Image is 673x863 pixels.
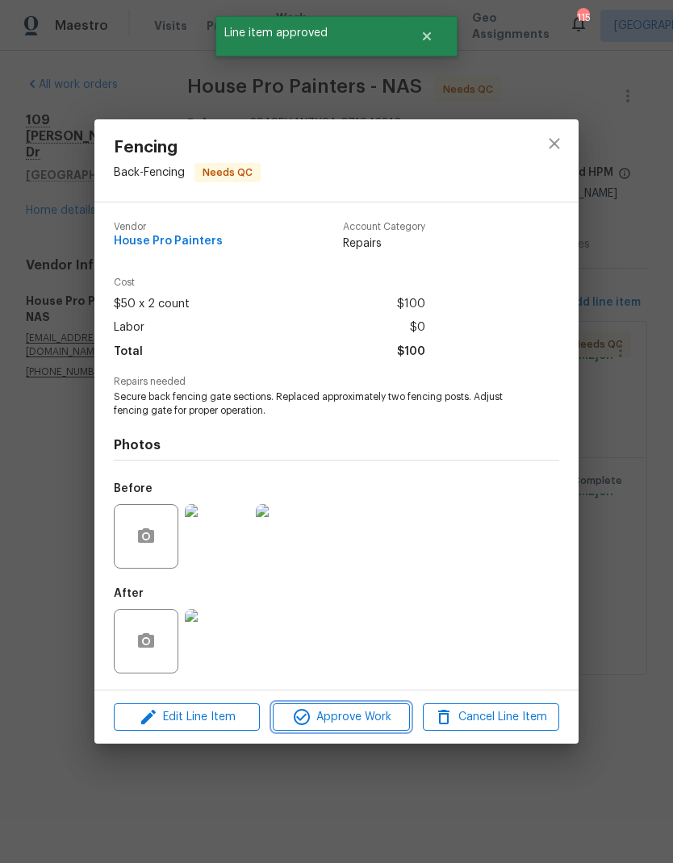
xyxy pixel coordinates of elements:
span: Line item approved [215,16,400,50]
span: Repairs [343,236,425,252]
button: Cancel Line Item [423,703,559,732]
h4: Photos [114,437,559,453]
span: Repairs needed [114,377,559,387]
span: $0 [410,316,425,340]
button: close [535,124,574,163]
h5: Before [114,483,153,494]
div: 115 [577,10,588,26]
button: Close [400,20,454,52]
span: Cost [114,277,425,288]
span: Vendor [114,222,223,232]
span: $50 x 2 count [114,293,190,316]
h5: After [114,588,144,599]
span: Total [114,340,143,364]
span: Secure back fencing gate sections. Replaced approximately two fencing posts. Adjust fencing gate ... [114,390,515,418]
span: Edit Line Item [119,707,255,728]
span: $100 [397,293,425,316]
span: Approve Work [278,707,404,728]
span: Account Category [343,222,425,232]
span: Needs QC [196,165,259,181]
button: Approve Work [273,703,409,732]
span: Fencing [114,139,261,156]
span: Labor [114,316,144,340]
span: $100 [397,340,425,364]
button: Edit Line Item [114,703,260,732]
span: House Pro Painters [114,236,223,248]
span: Back - Fencing [114,167,185,178]
span: Cancel Line Item [428,707,554,728]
